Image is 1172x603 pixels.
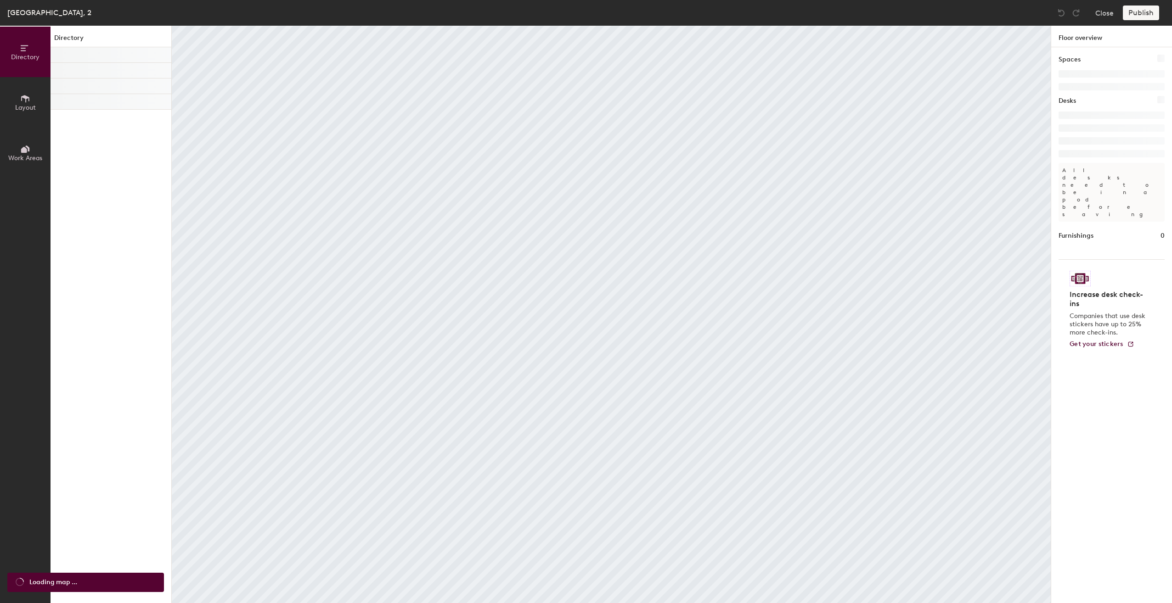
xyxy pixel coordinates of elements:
[7,7,91,18] div: [GEOGRAPHIC_DATA], 2
[1095,6,1114,20] button: Close
[15,104,36,112] span: Layout
[1059,96,1076,106] h1: Desks
[29,577,77,587] span: Loading map ...
[1070,341,1134,348] a: Get your stickers
[11,53,39,61] span: Directory
[8,154,42,162] span: Work Areas
[1071,8,1081,17] img: Redo
[1070,340,1123,348] span: Get your stickers
[1059,231,1093,241] h1: Furnishings
[1070,312,1148,337] p: Companies that use desk stickers have up to 25% more check-ins.
[1059,163,1165,222] p: All desks need to be in a pod before saving
[172,26,1051,603] canvas: Map
[1051,26,1172,47] h1: Floor overview
[1057,8,1066,17] img: Undo
[1070,290,1148,308] h4: Increase desk check-ins
[51,33,171,47] h1: Directory
[1059,55,1081,65] h1: Spaces
[1070,271,1091,286] img: Sticker logo
[1161,231,1165,241] h1: 0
